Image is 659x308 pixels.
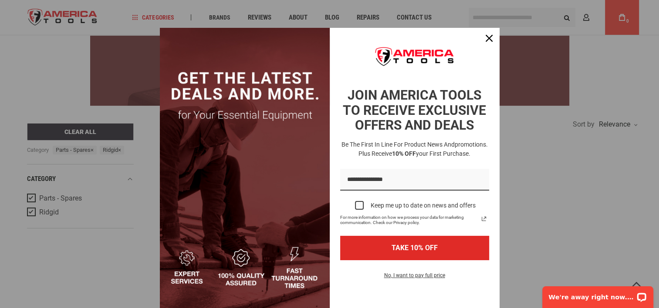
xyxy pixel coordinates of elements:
[377,271,452,285] button: No, I want to pay full price
[479,214,489,224] svg: link icon
[340,236,489,260] button: TAKE 10% OFF
[486,35,493,42] svg: close icon
[479,214,489,224] a: Read our Privacy Policy
[343,87,486,133] strong: JOIN AMERICA TOOLS TO RECEIVE EXCLUSIVE OFFERS AND DEALS
[371,202,476,209] div: Keep me up to date on news and offers
[358,141,488,157] span: promotions. Plus receive your first purchase.
[537,281,659,308] iframe: LiveChat chat widget
[479,28,500,49] button: Close
[340,215,479,225] span: For more information on how we process your data for marketing communication. Check our Privacy p...
[340,169,489,191] input: Email field
[338,140,491,158] h3: Be the first in line for product news and
[392,150,416,157] strong: 10% OFF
